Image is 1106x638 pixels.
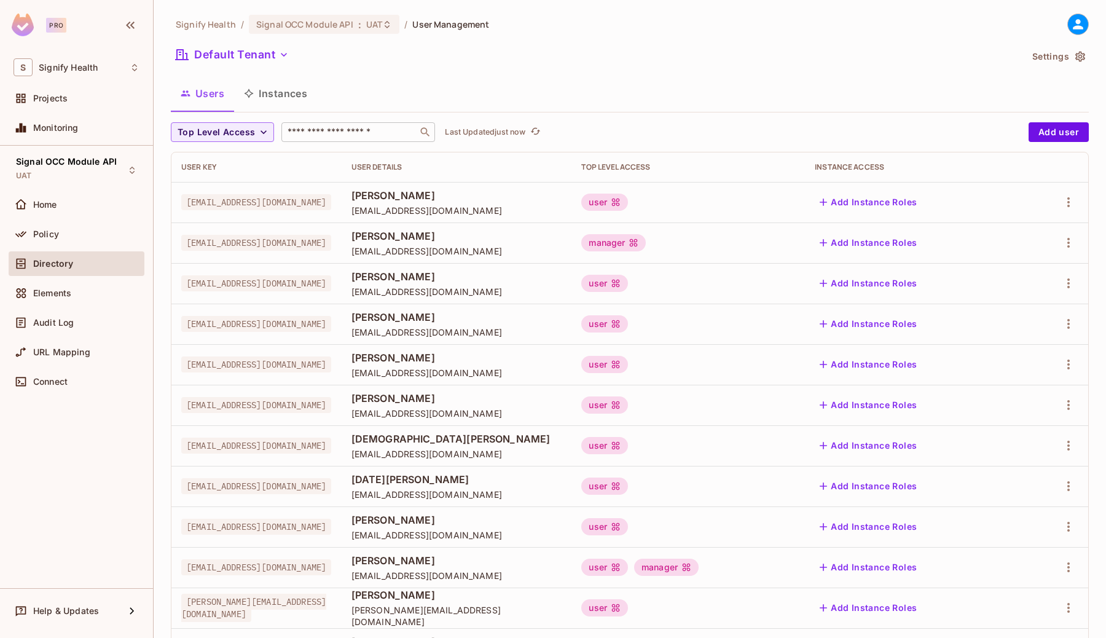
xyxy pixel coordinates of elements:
button: Instances [234,78,317,109]
div: manager [634,559,699,576]
p: Last Updated just now [445,127,525,137]
span: [EMAIL_ADDRESS][DOMAIN_NAME] [181,478,331,494]
span: Click to refresh data [525,125,543,140]
span: [PERSON_NAME][EMAIL_ADDRESS][DOMAIN_NAME] [181,594,326,622]
span: [DEMOGRAPHIC_DATA][PERSON_NAME] [351,432,562,446]
span: URL Mapping [33,347,90,357]
button: Add Instance Roles [815,598,922,618]
span: Top Level Access [178,125,255,140]
div: User Details [351,162,562,172]
span: Workspace: Signify Health [39,63,98,73]
div: manager [581,234,646,251]
span: [EMAIL_ADDRESS][DOMAIN_NAME] [181,397,331,413]
span: S [14,58,33,76]
span: UAT [16,171,31,181]
button: Add Instance Roles [815,557,922,577]
span: Signal OCC Module API [256,18,353,30]
span: [EMAIL_ADDRESS][DOMAIN_NAME] [351,448,562,460]
span: [EMAIL_ADDRESS][DOMAIN_NAME] [181,194,331,210]
div: user [581,275,628,292]
button: Add Instance Roles [815,192,922,212]
button: Add Instance Roles [815,274,922,293]
span: [EMAIL_ADDRESS][DOMAIN_NAME] [181,316,331,332]
span: [PERSON_NAME] [351,588,562,602]
div: Pro [46,18,66,33]
span: [EMAIL_ADDRESS][DOMAIN_NAME] [351,286,562,297]
button: Settings [1027,47,1089,66]
span: Monitoring [33,123,79,133]
span: Elements [33,288,71,298]
div: user [581,518,628,535]
button: Add Instance Roles [815,355,922,374]
span: [PERSON_NAME] [351,392,562,405]
span: [EMAIL_ADDRESS][DOMAIN_NAME] [351,570,562,581]
button: Top Level Access [171,122,274,142]
span: [EMAIL_ADDRESS][DOMAIN_NAME] [351,245,562,257]
button: Add Instance Roles [815,436,922,455]
span: [EMAIL_ADDRESS][DOMAIN_NAME] [181,356,331,372]
span: User Management [412,18,489,30]
span: Audit Log [33,318,74,328]
span: [PERSON_NAME] [351,189,562,202]
span: Home [33,200,57,210]
span: [PERSON_NAME][EMAIL_ADDRESS][DOMAIN_NAME] [351,604,562,628]
div: user [581,559,628,576]
span: [PERSON_NAME] [351,229,562,243]
span: [EMAIL_ADDRESS][DOMAIN_NAME] [181,235,331,251]
div: user [581,194,628,211]
div: Instance Access [815,162,1011,172]
img: SReyMgAAAABJRU5ErkJggg== [12,14,34,36]
span: [PERSON_NAME] [351,351,562,364]
span: Directory [33,259,73,269]
div: user [581,396,628,414]
span: [EMAIL_ADDRESS][DOMAIN_NAME] [181,519,331,535]
button: refresh [528,125,543,140]
span: [PERSON_NAME] [351,270,562,283]
span: : [358,20,362,30]
span: [PERSON_NAME] [351,513,562,527]
span: [EMAIL_ADDRESS][DOMAIN_NAME] [351,326,562,338]
span: [PERSON_NAME] [351,310,562,324]
span: Connect [33,377,68,387]
span: [DATE][PERSON_NAME] [351,473,562,486]
div: user [581,315,628,333]
span: Signal OCC Module API [16,157,117,167]
div: user [581,437,628,454]
div: user [581,478,628,495]
span: [EMAIL_ADDRESS][DOMAIN_NAME] [351,529,562,541]
div: user [581,356,628,373]
span: [PERSON_NAME] [351,554,562,567]
span: refresh [530,126,541,138]
span: [EMAIL_ADDRESS][DOMAIN_NAME] [351,408,562,419]
li: / [404,18,407,30]
button: Add Instance Roles [815,476,922,496]
button: Add Instance Roles [815,314,922,334]
span: [EMAIL_ADDRESS][DOMAIN_NAME] [351,367,562,379]
span: UAT [366,18,382,30]
span: Policy [33,229,59,239]
span: [EMAIL_ADDRESS][DOMAIN_NAME] [351,489,562,500]
span: [EMAIL_ADDRESS][DOMAIN_NAME] [181,559,331,575]
div: user [581,599,628,616]
button: Add Instance Roles [815,233,922,253]
div: Top Level Access [581,162,795,172]
span: the active workspace [176,18,236,30]
button: Users [171,78,234,109]
span: Projects [33,93,68,103]
span: Help & Updates [33,606,99,616]
li: / [241,18,244,30]
button: Add Instance Roles [815,517,922,537]
div: User Key [181,162,332,172]
button: Add user [1029,122,1089,142]
span: [EMAIL_ADDRESS][DOMAIN_NAME] [181,275,331,291]
span: [EMAIL_ADDRESS][DOMAIN_NAME] [351,205,562,216]
button: Default Tenant [171,45,294,65]
button: Add Instance Roles [815,395,922,415]
span: [EMAIL_ADDRESS][DOMAIN_NAME] [181,438,331,454]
